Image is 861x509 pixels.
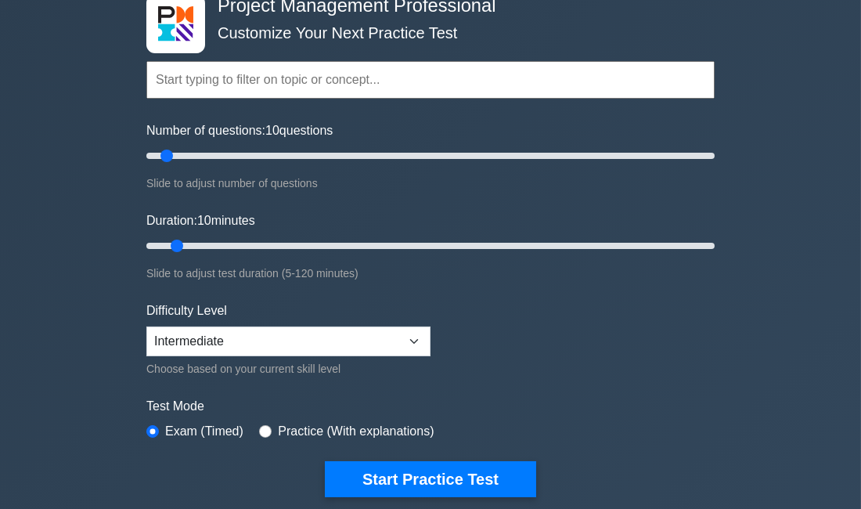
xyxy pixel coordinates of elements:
[146,264,715,283] div: Slide to adjust test duration (5-120 minutes)
[165,422,243,441] label: Exam (Timed)
[146,359,430,378] div: Choose based on your current skill level
[278,422,434,441] label: Practice (With explanations)
[265,124,279,137] span: 10
[146,61,715,99] input: Start typing to filter on topic or concept...
[146,211,255,230] label: Duration: minutes
[146,397,715,416] label: Test Mode
[146,174,715,193] div: Slide to adjust number of questions
[146,121,333,140] label: Number of questions: questions
[197,214,211,227] span: 10
[325,461,536,497] button: Start Practice Test
[146,301,227,320] label: Difficulty Level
